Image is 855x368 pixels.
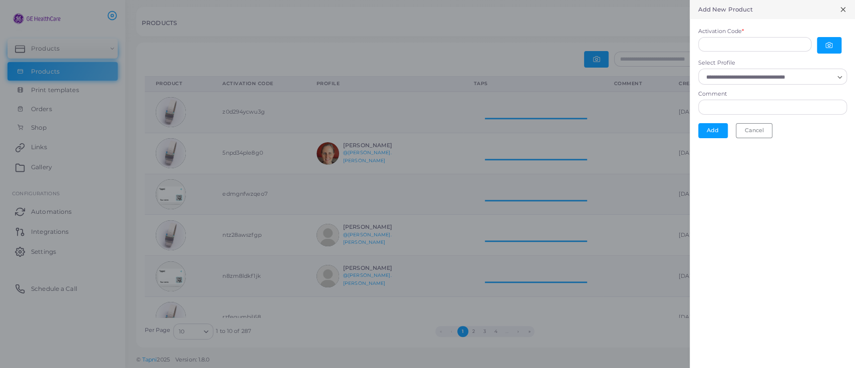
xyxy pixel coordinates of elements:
input: Search for option [703,72,833,83]
label: Select Profile [698,59,847,67]
h5: Add New Product [698,6,753,13]
label: Comment [698,90,727,98]
button: Cancel [736,123,772,138]
label: Activation Code [698,28,744,36]
button: Add [698,123,728,138]
div: Search for option [698,69,847,85]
